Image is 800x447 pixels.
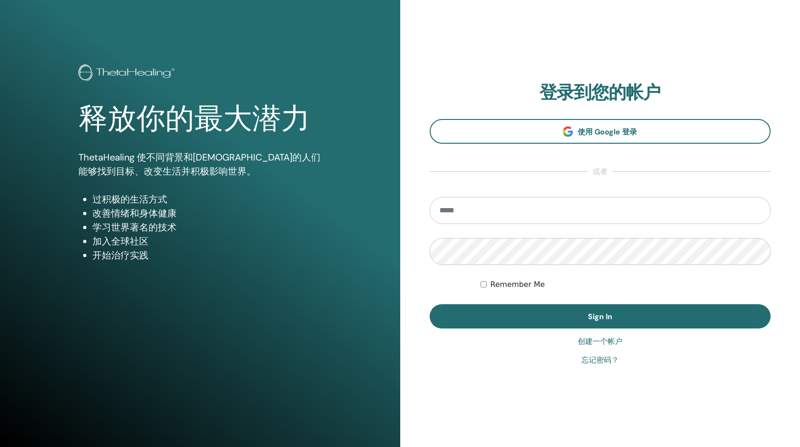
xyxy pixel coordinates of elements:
[581,355,619,366] a: 忘记密码？
[430,304,771,328] button: Sign In
[92,220,322,234] li: 学习世界著名的技术
[78,150,322,178] p: ThetaHealing 使不同背景和[DEMOGRAPHIC_DATA]的人们能够找到目标、改变生活并积极影响世界。
[430,119,771,144] a: 使用 Google 登录
[92,234,322,248] li: 加入全球社区
[78,102,322,136] h1: 释放你的最大潜力
[588,166,612,177] span: 或者
[92,206,322,220] li: 改善情绪和身体健康
[578,127,637,137] span: 使用 Google 登录
[490,279,545,290] label: Remember Me
[588,312,612,321] span: Sign In
[92,248,322,262] li: 开始治疗实践
[578,336,623,347] a: 创建一个帐户
[92,192,322,206] li: 过积极的生活方式
[430,82,771,104] h2: 登录到您的帐户
[481,279,771,290] div: Keep me authenticated indefinitely or until I manually logout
